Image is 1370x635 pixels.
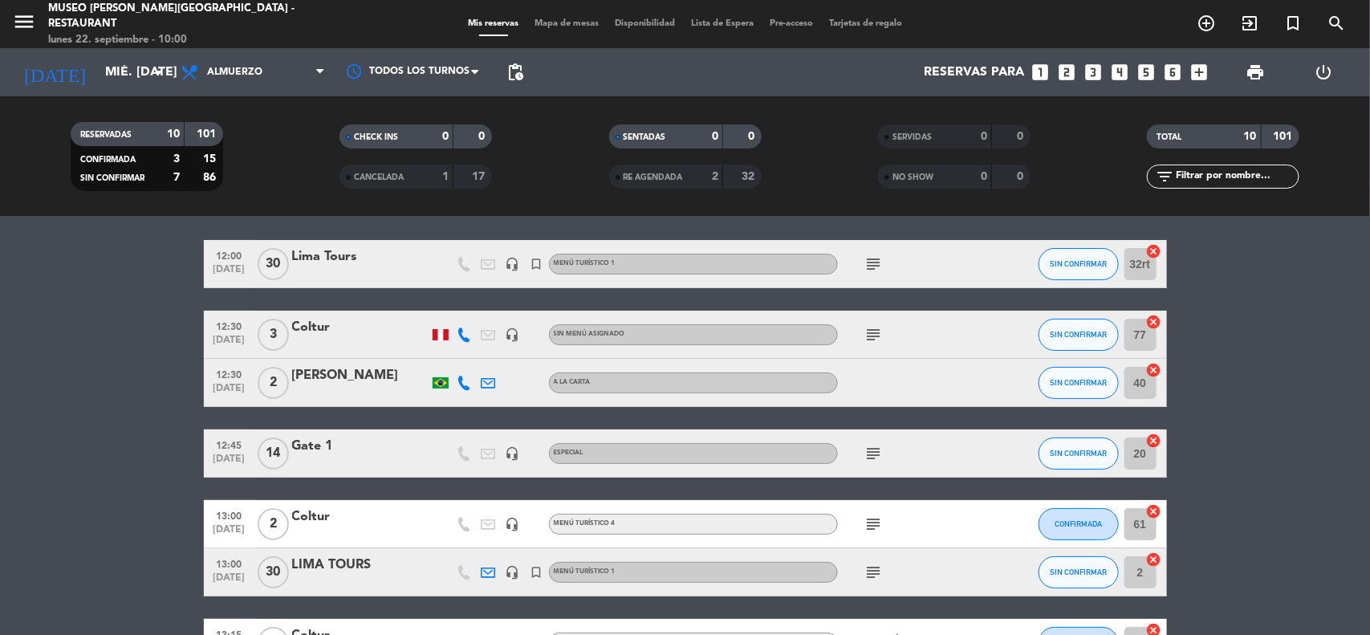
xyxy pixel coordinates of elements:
[864,563,884,582] i: subject
[530,565,544,580] i: turned_in_not
[892,133,932,141] span: SERVIDAS
[209,554,250,572] span: 13:00
[1057,62,1078,83] i: looks_two
[167,128,180,140] strong: 10
[864,325,884,344] i: subject
[207,67,262,78] span: Almuerzo
[209,316,250,335] span: 12:30
[1039,556,1119,588] button: SIN CONFIRMAR
[258,508,289,540] span: 2
[1031,62,1051,83] i: looks_one
[48,1,331,32] div: Museo [PERSON_NAME][GEOGRAPHIC_DATA] - Restaurant
[864,515,884,534] i: subject
[506,446,520,461] i: headset_mic
[292,507,429,527] div: Coltur
[683,19,762,28] span: Lista de Espera
[1314,63,1333,82] i: power_settings_new
[12,10,36,39] button: menu
[12,55,97,90] i: [DATE]
[1157,133,1181,141] span: TOTAL
[1246,63,1265,82] span: print
[1290,48,1358,96] div: LOG OUT
[479,131,489,142] strong: 0
[258,367,289,399] span: 2
[209,454,250,472] span: [DATE]
[1039,508,1119,540] button: CONFIRMADA
[506,565,520,580] i: headset_mic
[1146,503,1162,519] i: cancel
[506,63,525,82] span: pending_actions
[1136,62,1157,83] i: looks_5
[209,364,250,383] span: 12:30
[1327,14,1346,33] i: search
[209,335,250,353] span: [DATE]
[554,379,591,385] span: A la Carta
[530,257,544,271] i: turned_in_not
[864,254,884,274] i: subject
[742,171,758,182] strong: 32
[209,524,250,543] span: [DATE]
[506,328,520,342] i: headset_mic
[506,257,520,271] i: headset_mic
[1050,378,1107,387] span: SIN CONFIRMAR
[506,517,520,531] i: headset_mic
[981,171,987,182] strong: 0
[892,173,933,181] span: NO SHOW
[624,173,683,181] span: RE AGENDADA
[292,555,429,576] div: LIMA TOURS
[554,450,583,456] span: Especial
[442,171,449,182] strong: 1
[460,19,526,28] span: Mis reservas
[1189,62,1210,83] i: add_box
[1174,168,1299,185] input: Filtrar por nombre...
[554,520,616,527] span: Menú turístico 4
[1146,362,1162,378] i: cancel
[292,317,429,338] div: Coltur
[1017,131,1026,142] strong: 0
[473,171,489,182] strong: 17
[1146,552,1162,568] i: cancel
[1039,319,1119,351] button: SIN CONFIRMAR
[554,568,616,575] span: Menú turístico 1
[209,435,250,454] span: 12:45
[1283,14,1303,33] i: turned_in_not
[981,131,987,142] strong: 0
[1050,568,1107,576] span: SIN CONFIRMAR
[1146,433,1162,449] i: cancel
[1244,131,1257,142] strong: 10
[354,133,398,141] span: CHECK INS
[1039,248,1119,280] button: SIN CONFIRMAR
[442,131,449,142] strong: 0
[712,171,718,182] strong: 2
[209,572,250,591] span: [DATE]
[1146,243,1162,259] i: cancel
[1274,131,1296,142] strong: 101
[607,19,683,28] span: Disponibilidad
[762,19,821,28] span: Pre-acceso
[1083,62,1104,83] i: looks_3
[624,133,666,141] span: SENTADAS
[258,438,289,470] span: 14
[526,19,607,28] span: Mapa de mesas
[821,19,910,28] span: Tarjetas de regalo
[1197,14,1216,33] i: add_circle_outline
[80,131,132,139] span: RESERVADAS
[1050,449,1107,458] span: SIN CONFIRMAR
[554,331,625,337] span: Sin menú asignado
[1050,330,1107,339] span: SIN CONFIRMAR
[203,172,219,183] strong: 86
[1110,62,1131,83] i: looks_4
[925,65,1025,80] span: Reservas para
[197,128,219,140] strong: 101
[1155,167,1174,186] i: filter_list
[1146,314,1162,330] i: cancel
[173,172,180,183] strong: 7
[1039,438,1119,470] button: SIN CONFIRMAR
[80,156,136,164] span: CONFIRMADA
[149,63,169,82] i: arrow_drop_down
[1055,519,1102,528] span: CONFIRMADA
[209,383,250,401] span: [DATE]
[748,131,758,142] strong: 0
[292,246,429,267] div: Lima Tours
[258,556,289,588] span: 30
